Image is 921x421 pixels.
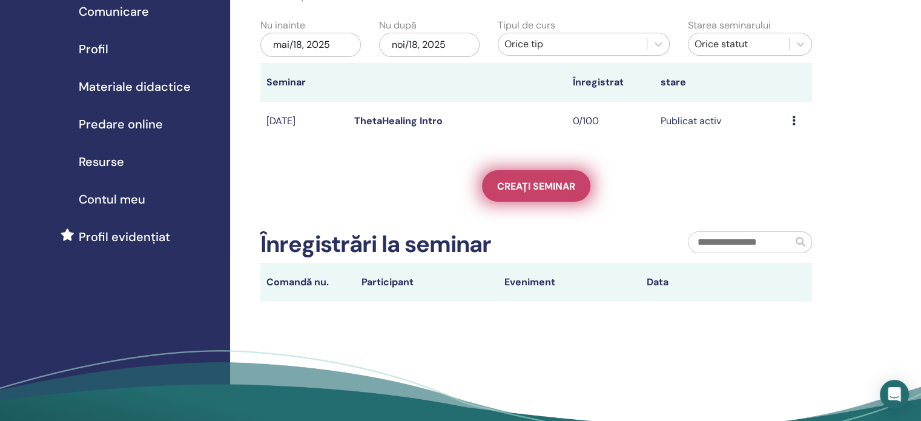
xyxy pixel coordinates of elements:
span: Materiale didactice [79,78,191,96]
th: stare [655,63,786,102]
span: Creați seminar [497,180,575,193]
div: noi/18, 2025 [379,33,480,57]
td: [DATE] [260,102,348,141]
span: Comunicare [79,2,149,21]
td: Publicat activ [655,102,786,141]
th: Înregistrat [567,63,655,102]
a: Creați seminar [482,170,590,202]
span: Contul meu [79,190,145,208]
div: Orice statut [695,37,783,51]
h2: Înregistrări la seminar [260,231,491,259]
th: Eveniment [498,263,641,302]
th: Seminar [260,63,348,102]
th: Data [641,263,784,302]
span: Resurse [79,153,124,171]
label: Starea seminarului [688,18,771,33]
label: Nu după [379,18,417,33]
span: Profil [79,40,108,58]
div: Orice tip [504,37,641,51]
label: Nu inainte [260,18,305,33]
span: Profil evidențiat [79,228,170,246]
th: Participant [355,263,498,302]
div: mai/18, 2025 [260,33,361,57]
div: Open Intercom Messenger [880,380,909,409]
span: Predare online [79,115,163,133]
a: ThetaHealing Intro [354,114,443,127]
th: Comandă nu. [260,263,355,302]
label: Tipul de curs [498,18,555,33]
td: 0/100 [567,102,655,141]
